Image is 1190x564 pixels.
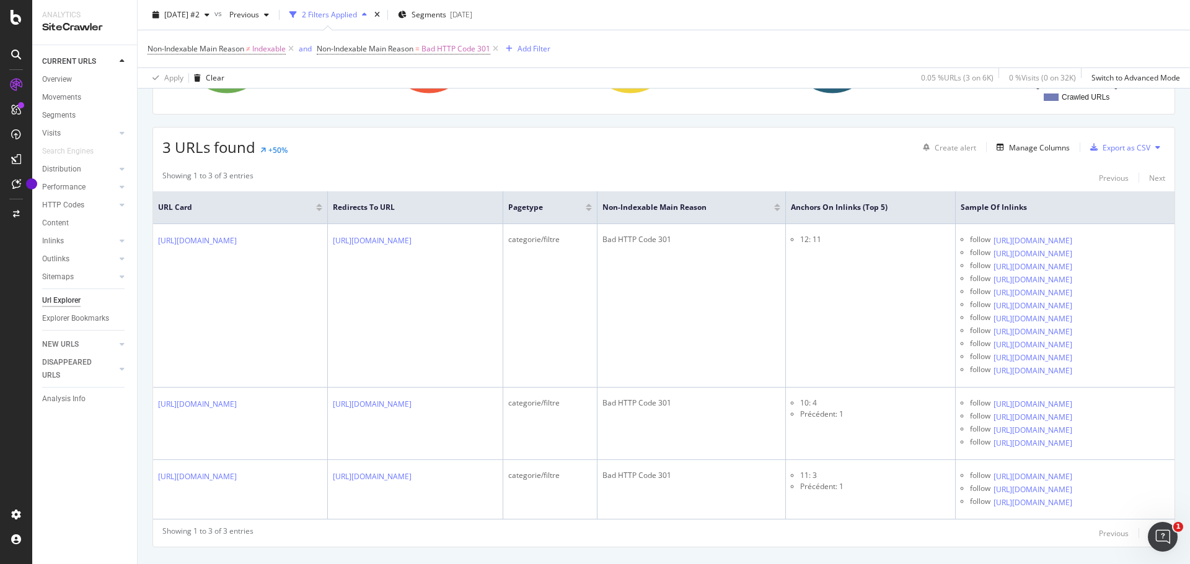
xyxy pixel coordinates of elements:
button: Previous [1099,170,1129,185]
div: follow [970,234,990,247]
a: [URL][DOMAIN_NAME] [994,339,1072,351]
a: Search Engines [42,145,106,158]
div: Export as CSV [1103,142,1150,153]
a: CURRENT URLS [42,55,116,68]
text: 5 [1036,82,1041,91]
div: categorie/filtre [508,397,593,409]
a: [URL][DOMAIN_NAME] [994,261,1072,273]
div: follow [970,364,990,377]
div: 2 Filters Applied [302,9,357,20]
a: Explorer Bookmarks [42,312,128,325]
div: Segments [42,109,76,122]
a: Sitemaps [42,271,116,284]
div: and [299,43,312,54]
div: Overview [42,73,72,86]
button: Previous [224,5,274,25]
a: Segments [42,109,128,122]
div: Bad HTTP Code 301 [602,234,780,245]
a: [URL][DOMAIN_NAME] [158,235,237,247]
div: follow [970,423,990,436]
div: follow [970,470,990,483]
div: Explorer Bookmarks [42,312,109,325]
div: [DATE] [450,9,472,20]
a: [URL][DOMAIN_NAME] [994,352,1072,364]
div: Next [1149,173,1165,183]
span: 2025 Sep. 30th #2 [164,9,200,20]
a: [URL][DOMAIN_NAME] [158,471,237,483]
a: Outlinks [42,253,116,266]
div: follow [970,397,990,410]
a: [URL][DOMAIN_NAME] [333,235,412,247]
button: Create alert [918,137,976,157]
a: Content [42,217,128,230]
li: 10: 4 [800,397,950,409]
a: [URL][DOMAIN_NAME] [994,235,1072,247]
a: [URL][DOMAIN_NAME] [994,313,1072,325]
div: NEW URLS [42,338,79,351]
button: [DATE] #2 [148,5,214,25]
a: [URL][DOMAIN_NAME] [994,300,1072,312]
a: [URL][DOMAIN_NAME] [994,248,1072,260]
div: CURRENT URLS [42,55,96,68]
span: Previous [224,9,259,20]
button: Add Filter [501,41,550,56]
div: follow [970,496,990,509]
button: Export as CSV [1085,137,1150,157]
div: Tooltip anchor [26,178,37,189]
div: Create alert [935,142,976,153]
span: Non-Indexable Main Reason [317,43,413,54]
span: Non-Indexable Main Reason [602,202,756,213]
span: URL Card [158,202,313,213]
a: DISAPPEARED URLS [42,356,116,382]
span: Redirects to URL [333,202,478,213]
div: follow [970,299,990,312]
div: follow [970,260,990,273]
span: ≠ [246,43,250,54]
div: Analytics [42,10,127,20]
button: Switch to Advanced Mode [1086,68,1180,88]
div: 0.05 % URLs ( 3 on 6K ) [921,72,994,83]
div: follow [970,410,990,423]
div: follow [970,338,990,351]
div: Analysis Info [42,393,86,406]
a: [URL][DOMAIN_NAME] [994,398,1072,410]
a: [URL][DOMAIN_NAME] [158,398,237,410]
div: Previous [1099,528,1129,539]
span: Segments [412,9,446,20]
div: Apply [164,72,183,83]
span: Non-Indexable Main Reason [148,43,244,54]
a: [URL][DOMAIN_NAME] [994,471,1072,483]
span: Sample of Inlinks [961,202,1151,213]
span: 1 [1173,522,1183,532]
button: Clear [189,68,224,88]
div: follow [970,351,990,364]
div: Switch to Advanced Mode [1091,72,1180,83]
div: Inlinks [42,235,64,248]
a: Performance [42,181,116,194]
div: Content [42,217,69,230]
div: follow [970,483,990,496]
button: Next [1149,170,1165,185]
text: 9 [1114,82,1119,91]
div: SiteCrawler [42,20,127,35]
a: NEW URLS [42,338,116,351]
a: [URL][DOMAIN_NAME] [994,326,1072,338]
div: Bad HTTP Code 301 [602,397,780,409]
a: [URL][DOMAIN_NAME] [333,398,412,410]
div: follow [970,312,990,325]
div: times [372,9,382,21]
div: follow [970,247,990,260]
a: Analysis Info [42,393,128,406]
text: Crawled URLs [1062,93,1109,102]
li: 12: 11 [800,234,950,245]
div: follow [970,286,990,299]
li: 11: 3 [800,470,950,481]
div: Outlinks [42,253,69,266]
a: [URL][DOMAIN_NAME] [994,437,1072,449]
div: Performance [42,181,86,194]
span: Bad HTTP Code 301 [421,40,490,58]
span: Indexable [252,40,286,58]
div: Sitemaps [42,271,74,284]
a: Visits [42,127,116,140]
div: Url Explorer [42,294,81,307]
